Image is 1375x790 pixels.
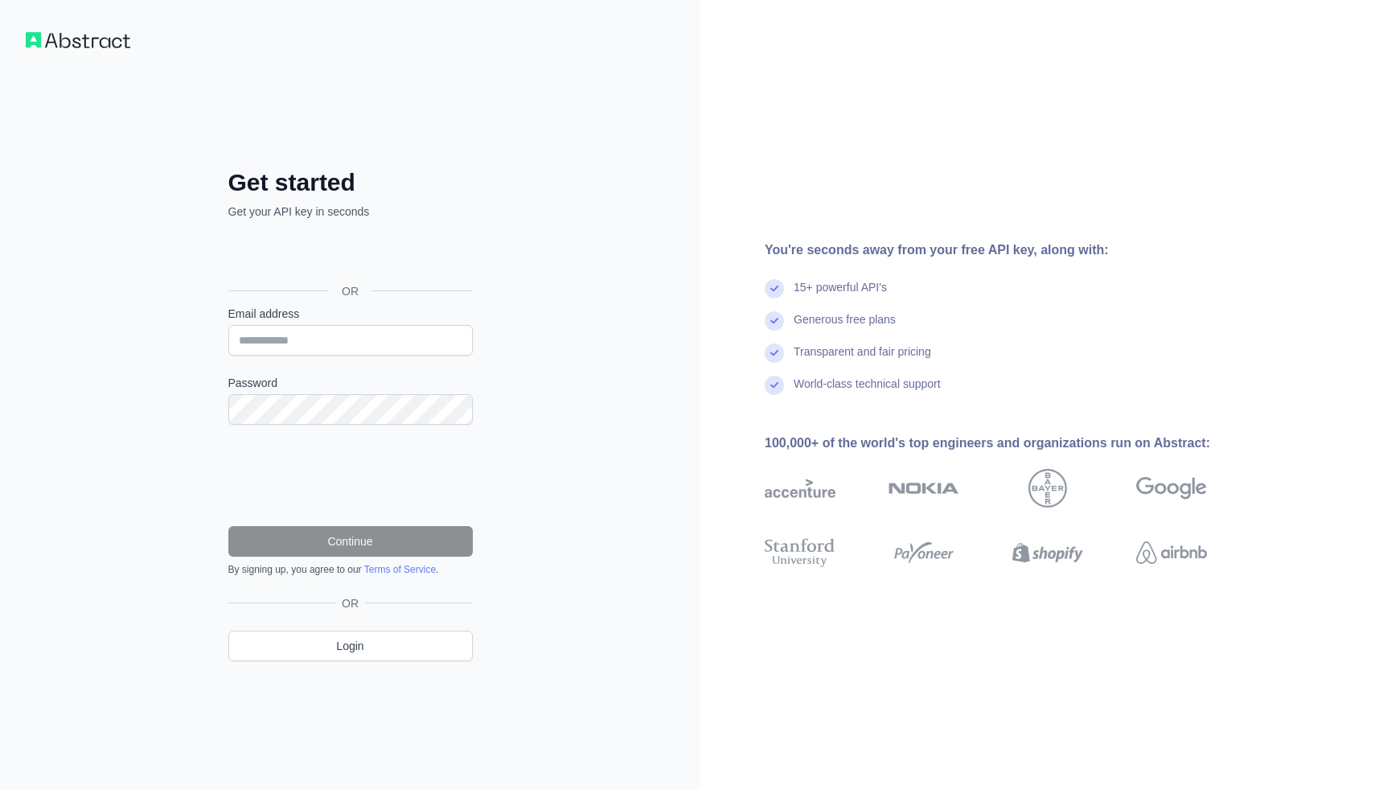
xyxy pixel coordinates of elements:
img: airbnb [1136,535,1207,570]
iframe: Sign in with Google Button [220,237,478,273]
a: Login [228,631,473,661]
label: Email address [228,306,473,322]
img: Workflow [26,32,130,48]
div: 100,000+ of the world's top engineers and organizations run on Abstract: [765,434,1258,453]
div: Generous free plans [794,311,896,344]
label: Password [228,375,473,391]
img: payoneer [889,535,959,570]
div: 15+ powerful API's [794,279,887,311]
img: shopify [1012,535,1083,570]
p: Get your API key in seconds [228,204,473,220]
img: accenture [765,469,835,508]
a: Terms of Service [364,564,436,575]
div: You're seconds away from your free API key, along with: [765,241,1258,260]
span: OR [329,283,371,299]
img: stanford university [765,535,835,570]
img: google [1136,469,1207,508]
div: By signing up, you agree to our . [228,563,473,576]
button: Continue [228,526,473,557]
img: check mark [765,376,784,395]
h2: Get started [228,168,473,197]
div: Transparent and fair pricing [794,344,931,376]
img: nokia [889,469,959,508]
img: check mark [765,344,784,363]
iframe: reCAPTCHA [228,444,473,507]
div: World-class technical support [794,376,941,408]
span: OR [335,595,365,611]
img: check mark [765,311,784,331]
img: bayer [1028,469,1067,508]
img: check mark [765,279,784,298]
